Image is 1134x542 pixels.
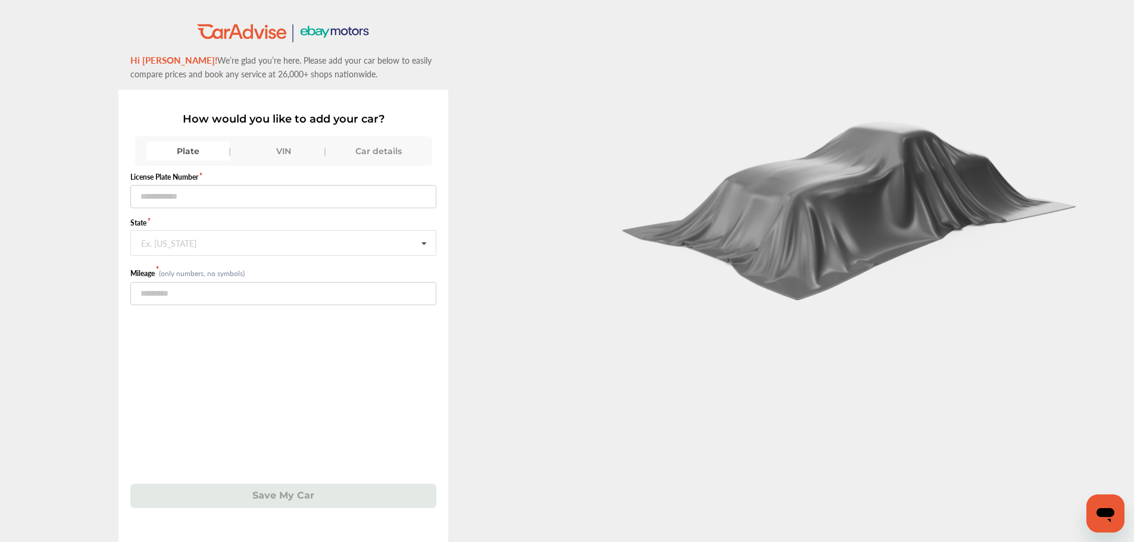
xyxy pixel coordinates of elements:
[130,218,436,228] label: State
[613,108,1089,301] img: carCoverBlack.2823a3dccd746e18b3f8.png
[130,54,432,80] span: We’re glad you’re here. Please add your car below to easily compare prices and book any service a...
[159,268,245,278] small: (only numbers, no symbols)
[141,239,196,246] div: Ex. [US_STATE]
[130,172,436,182] label: License Plate Number
[130,268,159,278] label: Mileage
[242,142,325,161] div: VIN
[130,112,436,126] p: How would you like to add your car?
[146,142,230,161] div: Plate
[337,142,420,161] div: Car details
[1086,494,1124,532] iframe: Button to launch messaging window
[130,54,217,66] span: Hi [PERSON_NAME]!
